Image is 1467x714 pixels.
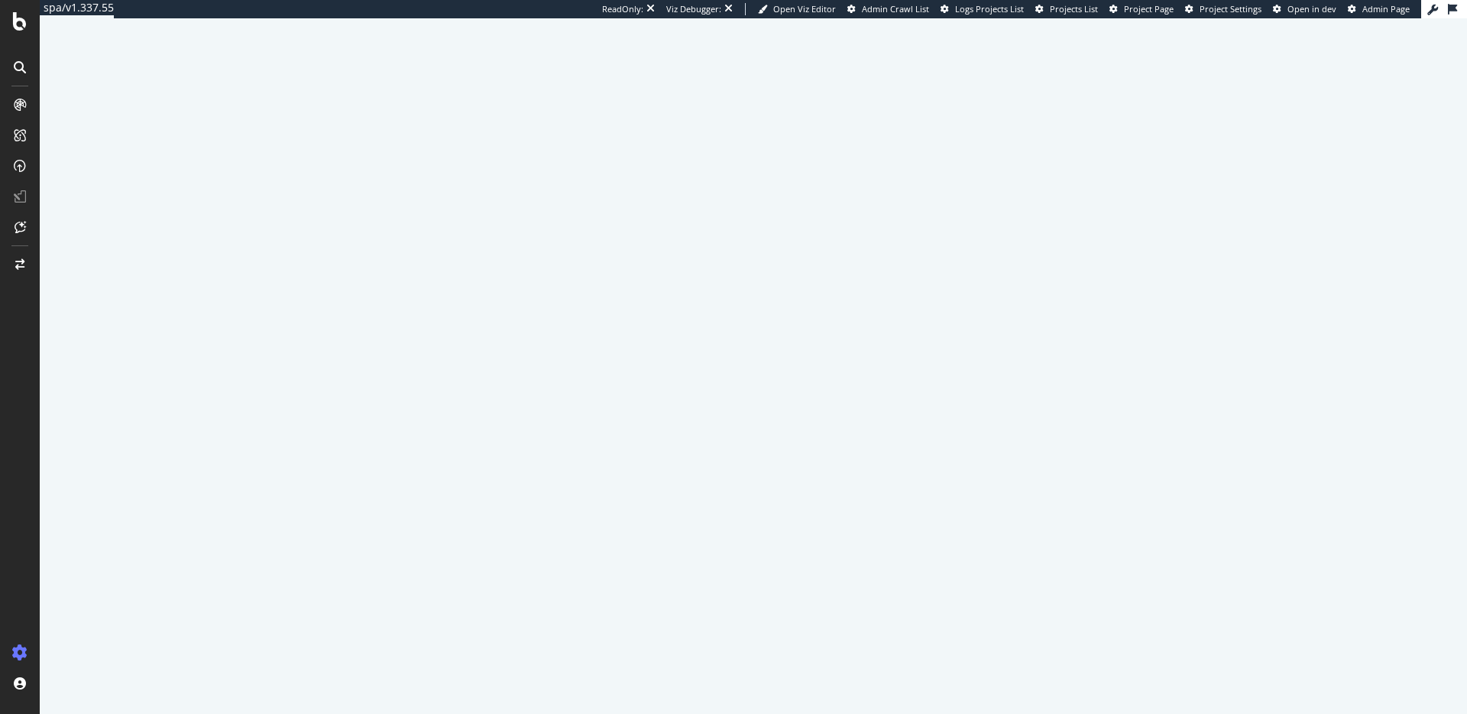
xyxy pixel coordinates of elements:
[862,3,929,15] span: Admin Crawl List
[1200,3,1261,15] span: Project Settings
[1185,3,1261,15] a: Project Settings
[1287,3,1336,15] span: Open in dev
[1273,3,1336,15] a: Open in dev
[666,3,721,15] div: Viz Debugger:
[1035,3,1098,15] a: Projects List
[1050,3,1098,15] span: Projects List
[847,3,929,15] a: Admin Crawl List
[941,3,1024,15] a: Logs Projects List
[955,3,1024,15] span: Logs Projects List
[1362,3,1410,15] span: Admin Page
[773,3,836,15] span: Open Viz Editor
[1348,3,1410,15] a: Admin Page
[758,3,836,15] a: Open Viz Editor
[1109,3,1174,15] a: Project Page
[698,326,808,381] div: animation
[602,3,643,15] div: ReadOnly:
[1124,3,1174,15] span: Project Page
